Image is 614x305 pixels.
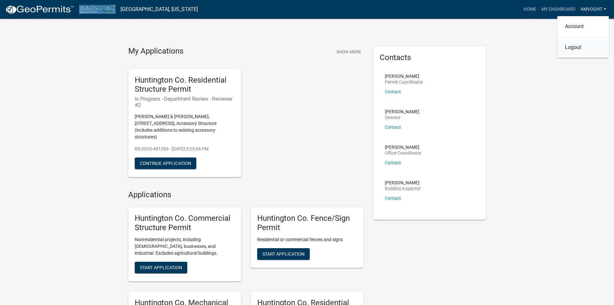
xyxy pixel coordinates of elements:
[385,180,421,185] p: [PERSON_NAME]
[385,196,401,201] a: Contact
[135,158,196,169] button: Continue Application
[385,89,401,94] a: Contact
[135,96,235,108] h6: In Progress - Department Review - Reviewer #2
[557,16,609,58] div: amvoght
[135,146,235,152] p: RS-2025-491293 - [DATE] 3:25:34 PM
[128,190,364,199] h4: Applications
[135,76,235,94] h5: Huntington Co. Residential Structure Permit
[257,236,357,243] p: Residential or commercial fences and signs
[135,262,187,273] button: Start Application
[521,3,539,15] a: Home
[135,236,235,257] p: Nonresidential projects, including [DEMOGRAPHIC_DATA], businesses, and industrial. Excludes agric...
[334,46,364,57] button: Show More
[385,109,419,114] p: [PERSON_NAME]
[385,145,422,149] p: [PERSON_NAME]
[385,151,422,155] p: Office Coordinator
[140,265,182,270] span: Start Application
[257,248,310,260] button: Start Application
[557,40,609,55] a: Logout
[557,19,609,34] a: Account
[385,125,401,130] a: Contact
[380,53,480,62] h5: Contacts
[128,46,183,56] h4: My Applications
[385,115,419,120] p: Director
[257,214,357,232] h5: Huntington Co. Fence/Sign Permit
[385,74,423,78] p: [PERSON_NAME]
[79,5,115,14] img: Huntington County, Indiana
[385,186,421,191] p: Building Inspector
[135,113,235,140] p: [PERSON_NAME] & [PERSON_NAME], [STREET_ADDRESS], Accessory Structure (includes additions to exist...
[121,4,198,15] a: [GEOGRAPHIC_DATA], [US_STATE]
[385,160,401,165] a: Contact
[578,3,609,15] a: amvoght
[135,214,235,232] h5: Huntington Co. Commercial Structure Permit
[385,80,423,84] p: Permit Coordinator
[262,251,305,256] span: Start Application
[539,3,578,15] a: My Dashboard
